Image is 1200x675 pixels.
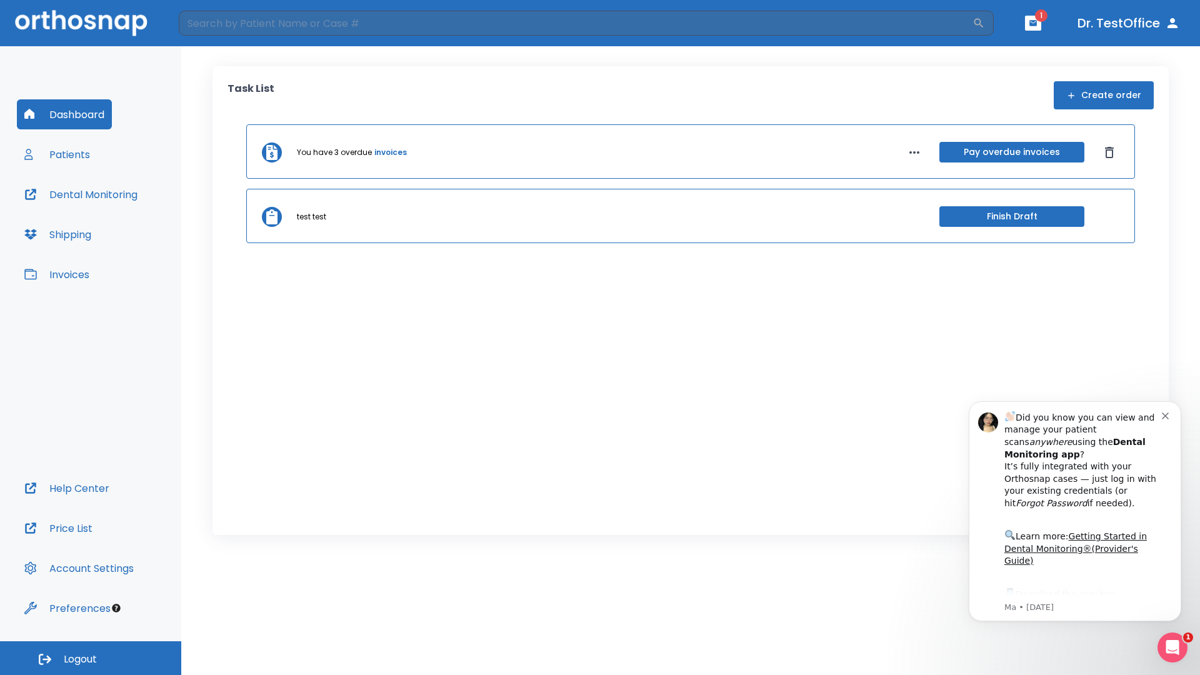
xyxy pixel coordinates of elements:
[17,513,100,543] button: Price List
[1099,142,1119,162] button: Dismiss
[17,219,99,249] button: Shipping
[950,382,1200,641] iframe: Intercom notifications message
[227,81,274,109] p: Task List
[939,142,1084,162] button: Pay overdue invoices
[17,259,97,289] button: Invoices
[15,10,147,36] img: Orthosnap
[17,179,145,209] button: Dental Monitoring
[297,147,372,158] p: You have 3 overdue
[17,99,112,129] button: Dashboard
[17,139,97,169] button: Patients
[64,652,97,666] span: Logout
[17,553,141,583] button: Account Settings
[54,219,212,231] p: Message from Ma, sent 2w ago
[374,147,407,158] a: invoices
[111,602,122,614] div: Tooltip anchor
[1157,632,1187,662] iframe: Intercom live chat
[17,473,117,503] button: Help Center
[179,11,972,36] input: Search by Patient Name or Case #
[54,204,212,267] div: Download the app: | ​ Let us know if you need help getting started!
[17,593,118,623] button: Preferences
[1072,12,1185,34] button: Dr. TestOffice
[1054,81,1154,109] button: Create order
[212,27,222,37] button: Dismiss notification
[54,207,166,229] a: App Store
[939,206,1084,227] button: Finish Draft
[1183,632,1193,642] span: 1
[297,211,326,222] p: test test
[1035,9,1047,22] span: 1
